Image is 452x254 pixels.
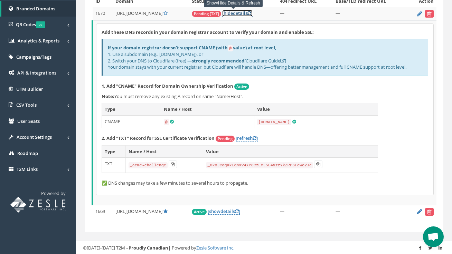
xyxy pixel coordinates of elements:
td: — [277,7,333,21]
a: [refresh] [236,135,258,141]
span: UTM Builder [16,86,43,92]
span: [URL][DOMAIN_NAME] [115,208,162,214]
p: ✅ DNS changes may take a few minutes to several hours to propagate. [102,180,428,186]
span: Analytics & Reports [18,38,59,44]
span: T2M Links [17,166,38,172]
b: strongly recommended [192,58,244,64]
span: Active [234,84,249,90]
a: [showdetails] [208,208,240,215]
a: Cloudflare Guide [246,58,285,64]
b: If your domain registrar doesn't support CNAME (with value) at root level, [108,45,276,51]
td: — [333,7,407,21]
th: Type [102,145,126,158]
span: Pending [216,136,235,142]
b: Note: [102,93,114,99]
td: — [333,205,407,219]
a: [hidedetails] [222,10,253,17]
span: Branded Domains [16,6,55,12]
p: You must remove any existing A record on same "Name/Host". [102,93,428,100]
code: @ [164,119,169,125]
th: Type [102,103,161,116]
th: Name / Host [125,145,203,158]
strong: Proudly Canadian [129,245,168,251]
img: T2M URL Shortener powered by Zesle Software Inc. [10,197,66,213]
div: 1. Use a subdomain (e.g., [DOMAIN_NAME]), or 2. Switch your DNS to Cloudflare (free) — [ ] Your d... [102,39,428,76]
td: TXT [102,158,126,173]
strong: 1. Add "CNAME" Record for Domain Ownership Verification [102,83,233,89]
span: show [209,208,220,214]
th: Name / Host [161,103,254,116]
span: API & Integrations [17,70,56,76]
span: hide [224,10,233,16]
span: Campaigns/Tags [16,54,51,60]
span: v2 [36,21,45,28]
span: [URL][DOMAIN_NAME] [115,10,162,16]
code: _acme-challenge [129,162,168,168]
span: QR Codes [16,21,45,28]
td: CNAME [102,115,161,128]
span: Active [192,209,207,215]
strong: 2. Add "TXT" Record for SSL Certificate Verification [102,135,215,141]
td: 1669 [93,205,113,219]
td: 1670 [93,7,113,21]
td: — [277,205,333,219]
a: Default [163,208,168,214]
span: Pending [TXT] [192,11,221,17]
span: User Seats [17,118,40,124]
code: [DOMAIN_NAME] [257,119,291,125]
span: CSV Tools [16,102,37,108]
div: Open chat [423,226,444,247]
span: Powered by [41,190,66,196]
th: Value [254,103,378,116]
code: _0k0JCoqakEqnXV4XP6CzEmL5L49zzYkZRP6FeWo2Jc [206,162,313,168]
code: @ [228,45,233,51]
a: Zesle Software Inc. [196,245,234,251]
a: Set Default [163,10,168,16]
span: Roadmap [17,150,38,156]
div: ©[DATE]-[DATE] T2M – | Powered by [83,245,445,251]
span: Account Settings [17,134,52,140]
th: Value [203,145,378,158]
strong: Add these DNS records in your domain registrar account to verify your domain and enable SSL: [102,29,314,35]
